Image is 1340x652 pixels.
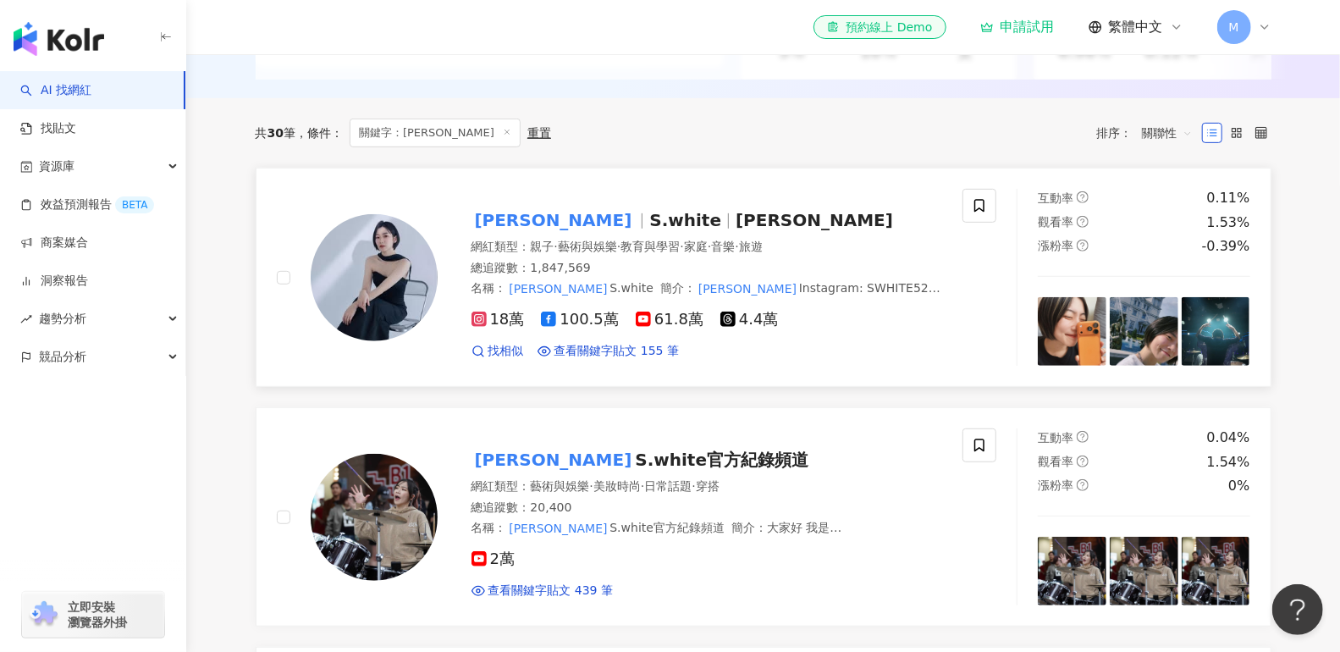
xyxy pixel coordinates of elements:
span: 查看關鍵字貼文 439 筆 [488,583,614,600]
span: · [617,240,620,253]
span: · [692,479,695,493]
img: KOL Avatar [311,214,438,341]
span: 親子 [531,240,554,253]
span: · [641,479,644,493]
a: 找貼文 [20,120,76,137]
span: 趨勢分析 [39,300,86,338]
span: question-circle [1077,456,1089,467]
span: question-circle [1077,240,1089,251]
mark: [PERSON_NAME] [471,207,636,234]
a: 洞察報告 [20,273,88,290]
a: KOL Avatar[PERSON_NAME]S.white官方紀錄頻道網紅類型：藝術與娛樂·美妝時尚·日常話題·穿搭總追蹤數：20,400名稱：[PERSON_NAME]S.white官方紀錄... [256,407,1271,627]
span: 穿搭 [696,479,720,493]
span: 觀看率 [1038,215,1073,229]
span: 名稱 ： [471,521,725,534]
span: 互動率 [1038,431,1073,445]
span: 藝術與娛樂 [531,479,590,493]
img: post-image [1038,537,1106,605]
span: question-circle [1077,216,1089,228]
a: 申請試用 [980,19,1055,36]
mark: [PERSON_NAME] [471,446,636,473]
div: -0.39% [1202,237,1250,256]
span: · [735,240,738,253]
a: 查看關鍵字貼文 439 筆 [471,583,614,600]
span: 觀看率 [1038,455,1073,468]
span: 資源庫 [39,147,74,185]
div: 總追蹤數 ： 1,847,569 [471,260,943,277]
div: 網紅類型 ： [471,239,943,256]
span: 查看關鍵字貼文 155 筆 [554,343,680,360]
span: S.white [609,281,653,295]
mark: [PERSON_NAME] [507,519,610,538]
span: 家庭 [684,240,708,253]
img: post-image [1110,297,1178,366]
div: 0.11% [1207,189,1250,207]
span: 漲粉率 [1038,239,1073,252]
div: 總追蹤數 ： 20,400 [471,500,943,517]
a: 預約線上 Demo [813,15,946,39]
span: question-circle [1077,431,1089,443]
mark: [PERSON_NAME] [696,279,799,298]
img: KOL Avatar [311,454,438,581]
span: 條件 ： [295,126,343,140]
span: 100.5萬 [541,311,619,329]
a: chrome extension立即安裝 瀏覽器外掛 [22,592,164,638]
span: 互動率 [1038,191,1073,205]
a: 查看關鍵字貼文 155 筆 [538,343,680,360]
div: 預約線上 Demo [827,19,932,36]
div: 共 筆 [256,126,295,140]
img: logo [14,22,104,56]
div: 1.54% [1207,453,1250,472]
span: 藝術與娛樂 [558,240,617,253]
a: 效益預測報告BETA [20,196,154,213]
span: S.white官方紀錄頻道 [635,450,808,470]
span: 日常話題 [644,479,692,493]
a: KOL Avatar[PERSON_NAME]S.white[PERSON_NAME]網紅類型：親子·藝術與娛樂·教育與學習·家庭·音樂·旅遊總追蹤數：1,847,569名稱：[PERSON_N... [256,168,1271,387]
img: chrome extension [27,601,60,628]
span: 關鍵字：[PERSON_NAME] [350,119,521,147]
div: 0.04% [1207,428,1250,447]
span: 教育與學習 [620,240,680,253]
span: · [590,479,593,493]
span: S.white官方紀錄頻道 [609,521,725,534]
mark: [PERSON_NAME] [507,279,610,298]
span: 61.8萬 [636,311,703,329]
img: post-image [1038,297,1106,366]
div: 網紅類型 ： [471,478,943,495]
span: 音樂 [711,240,735,253]
span: 4.4萬 [720,311,779,329]
span: rise [20,313,32,325]
a: 商案媒合 [20,235,88,251]
span: 30 [267,126,284,140]
span: 競品分析 [39,338,86,376]
span: 關聯性 [1142,119,1193,146]
mark: [PERSON_NAME] [471,535,575,554]
div: 1.53% [1207,213,1250,232]
div: 排序： [1097,119,1202,146]
span: S.white [649,210,721,230]
img: post-image [1182,297,1250,366]
div: 重置 [527,126,551,140]
span: 漲粉率 [1038,478,1073,492]
span: 美妝時尚 [593,479,641,493]
span: question-circle [1077,191,1089,203]
a: searchAI 找網紅 [20,82,91,99]
span: 2萬 [471,550,515,568]
span: · [554,240,558,253]
span: · [708,240,711,253]
span: · [680,240,683,253]
span: 立即安裝 瀏覽器外掛 [68,600,127,630]
iframe: Help Scout Beacon - Open [1272,584,1323,635]
span: 旅遊 [739,240,763,253]
span: 簡介 ： [471,279,940,312]
span: 找相似 [488,343,524,360]
span: question-circle [1077,479,1089,491]
a: 找相似 [471,343,524,360]
div: 0% [1228,477,1249,495]
span: [PERSON_NAME] [736,210,893,230]
span: 大家好 我是 [767,521,841,534]
img: post-image [1110,537,1178,605]
span: 18萬 [471,311,525,329]
span: M [1228,18,1238,36]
